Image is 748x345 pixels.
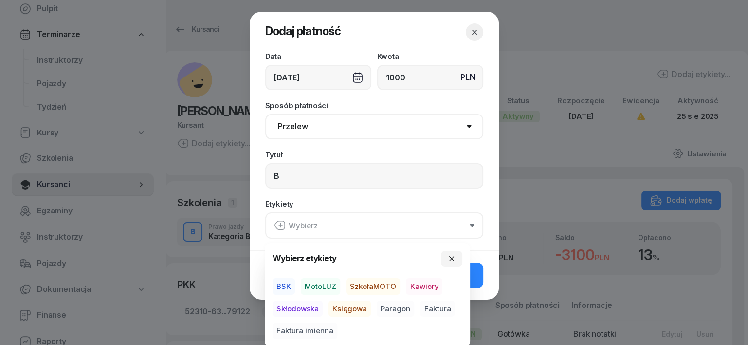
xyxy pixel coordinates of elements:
[273,278,295,295] button: BSK
[273,323,337,339] button: Faktura imienna
[273,252,336,265] h4: Wybierz etykiety
[377,301,414,317] button: Paragon
[273,301,323,317] button: Skłodowska
[265,24,341,38] span: Dodaj płatność
[346,278,400,295] button: SzkołaMOTO
[265,163,483,189] input: Np. zaliczka, pierwsza rata...
[420,301,455,317] button: Faktura
[274,219,318,232] div: Wybierz
[406,278,442,295] button: Kawiory
[301,278,340,295] button: MotoLUZ
[377,65,483,90] input: 0
[265,212,483,239] button: Wybierz
[328,301,371,317] button: Księgowa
